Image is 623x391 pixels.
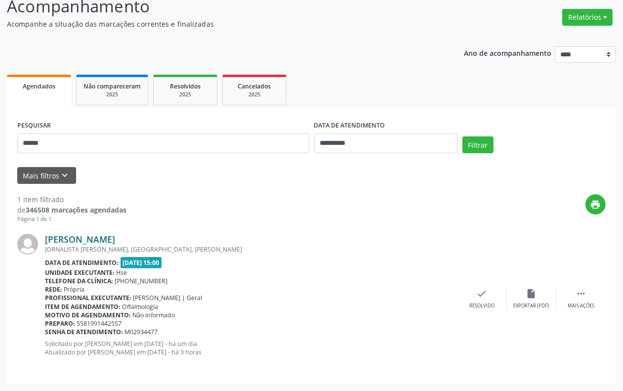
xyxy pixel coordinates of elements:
span: Hse [117,268,127,277]
span: Não informado [133,311,175,319]
span: [PERSON_NAME] | Geral [133,294,203,302]
i: print [590,199,601,210]
b: Telefone da clínica: [45,277,113,285]
label: PESQUISAR [17,118,51,133]
b: Data de atendimento: [45,259,119,267]
div: 2025 [161,91,210,98]
p: Solicitado por [PERSON_NAME] em [DATE] - há um dia Atualizado por [PERSON_NAME] em [DATE] - há 3 ... [45,340,457,356]
label: DATA DE ATENDIMENTO [314,118,385,133]
div: 1 item filtrado [17,194,126,205]
button: print [585,194,606,215]
b: Senha de atendimento: [45,328,123,336]
b: Preparo: [45,319,75,328]
span: Agendados [23,82,55,90]
div: Página 1 de 1 [17,215,126,223]
img: img [17,234,38,255]
span: Não compareceram [83,82,141,90]
div: JORNALISTA [PERSON_NAME], [GEOGRAPHIC_DATA], [PERSON_NAME] [45,245,457,254]
a: [PERSON_NAME] [45,234,115,245]
i: keyboard_arrow_down [60,170,71,181]
b: Profissional executante: [45,294,131,302]
i: check [477,288,488,299]
div: 2025 [83,91,141,98]
span: Cancelados [238,82,271,90]
button: Mais filtroskeyboard_arrow_down [17,167,76,184]
span: Resolvidos [170,82,201,90]
b: Rede: [45,285,62,294]
p: Ano de acompanhamento [464,46,551,59]
i: insert_drive_file [526,288,537,299]
div: Resolvido [469,303,495,309]
button: Relatórios [562,9,613,26]
b: Unidade executante: [45,268,115,277]
b: Item de agendamento: [45,303,121,311]
b: Motivo de agendamento: [45,311,131,319]
span: 5581991442557 [77,319,122,328]
span: Oftalmologia [123,303,159,311]
button: Filtrar [462,136,494,153]
div: de [17,205,126,215]
div: 2025 [230,91,279,98]
div: Exportar (PDF) [514,303,549,309]
i:  [576,288,586,299]
span: M02934477 [125,328,158,336]
div: Mais ações [568,303,594,309]
span: Própria [64,285,85,294]
strong: 346508 marcações agendadas [26,205,126,215]
span: [DATE] 15:00 [121,257,162,268]
p: Acompanhe a situação das marcações correntes e finalizadas [7,19,433,29]
span: [PHONE_NUMBER] [115,277,168,285]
